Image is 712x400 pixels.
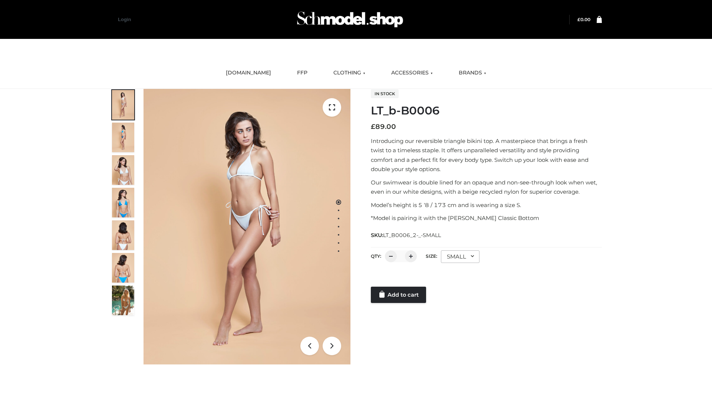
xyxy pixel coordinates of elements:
[577,17,580,22] span: £
[383,232,441,239] span: LT_B0006_2-_-SMALL
[112,90,134,120] img: ArielClassicBikiniTop_CloudNine_AzureSky_OW114ECO_1-scaled.jpg
[386,65,438,81] a: ACCESSORIES
[371,89,399,98] span: In stock
[371,253,381,259] label: QTY:
[112,188,134,217] img: ArielClassicBikiniTop_CloudNine_AzureSky_OW114ECO_4-scaled.jpg
[328,65,371,81] a: CLOTHING
[294,5,406,34] img: Schmodel Admin 964
[577,17,590,22] bdi: 0.00
[441,250,479,263] div: SMALL
[371,287,426,303] a: Add to cart
[291,65,313,81] a: FFP
[371,104,602,117] h1: LT_b-B0006
[371,123,396,131] bdi: 89.00
[220,65,277,81] a: [DOMAIN_NAME]
[112,123,134,152] img: ArielClassicBikiniTop_CloudNine_AzureSky_OW114ECO_2-scaled.jpg
[577,17,590,22] a: £0.00
[144,89,350,364] img: ArielClassicBikiniTop_CloudNine_AzureSky_OW114ECO_1
[426,253,437,259] label: Size:
[112,253,134,283] img: ArielClassicBikiniTop_CloudNine_AzureSky_OW114ECO_8-scaled.jpg
[371,231,442,240] span: SKU:
[371,136,602,174] p: Introducing our reversible triangle bikini top. A masterpiece that brings a fresh twist to a time...
[371,200,602,210] p: Model’s height is 5 ‘8 / 173 cm and is wearing a size S.
[112,155,134,185] img: ArielClassicBikiniTop_CloudNine_AzureSky_OW114ECO_3-scaled.jpg
[371,123,375,131] span: £
[112,220,134,250] img: ArielClassicBikiniTop_CloudNine_AzureSky_OW114ECO_7-scaled.jpg
[371,178,602,197] p: Our swimwear is double lined for an opaque and non-see-through look when wet, even in our white d...
[118,17,131,22] a: Login
[112,286,134,315] img: Arieltop_CloudNine_AzureSky2.jpg
[371,213,602,223] p: *Model is pairing it with the [PERSON_NAME] Classic Bottom
[453,65,492,81] a: BRANDS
